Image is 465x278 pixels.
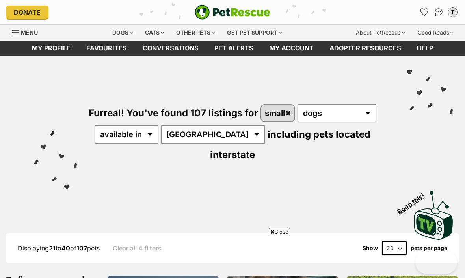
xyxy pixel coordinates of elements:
[221,25,287,41] div: Get pet support
[107,25,138,41] div: Dogs
[12,25,43,39] a: Menu
[418,6,431,18] a: Favourites
[21,29,38,36] span: Menu
[261,41,322,56] a: My account
[414,184,453,241] a: Boop this!
[435,8,443,16] img: chat-41dd97257d64d25036548639549fe6c8038ab92f7586957e7f3b1b290dea8141.svg
[414,191,453,240] img: PetRescue TV logo
[135,41,206,56] a: conversations
[76,244,87,252] strong: 107
[49,244,56,252] strong: 21
[269,228,290,236] span: Close
[418,6,459,18] ul: Account quick links
[61,244,70,252] strong: 40
[432,6,445,18] a: Conversations
[261,105,295,121] a: small
[446,6,459,18] button: My account
[210,129,370,160] span: including pets located interstate
[411,245,447,251] label: pets per page
[195,5,270,20] a: PetRescue
[415,250,457,274] iframe: Help Scout Beacon - Open
[396,187,432,215] span: Boop this!
[139,25,169,41] div: Cats
[322,41,409,56] a: Adopter resources
[89,107,258,119] span: Furreal! You've found 107 listings for
[6,6,48,19] a: Donate
[412,25,459,41] div: Good Reads
[195,5,270,20] img: logo-e224e6f780fb5917bec1dbf3a21bbac754714ae5b6737aabdf751b685950b380.svg
[78,41,135,56] a: Favourites
[449,8,457,16] div: T
[350,25,411,41] div: About PetRescue
[18,244,100,252] span: Displaying to of pets
[24,41,78,56] a: My profile
[89,239,376,274] iframe: Advertisement
[171,25,220,41] div: Other pets
[409,41,441,56] a: Help
[206,41,261,56] a: Pet alerts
